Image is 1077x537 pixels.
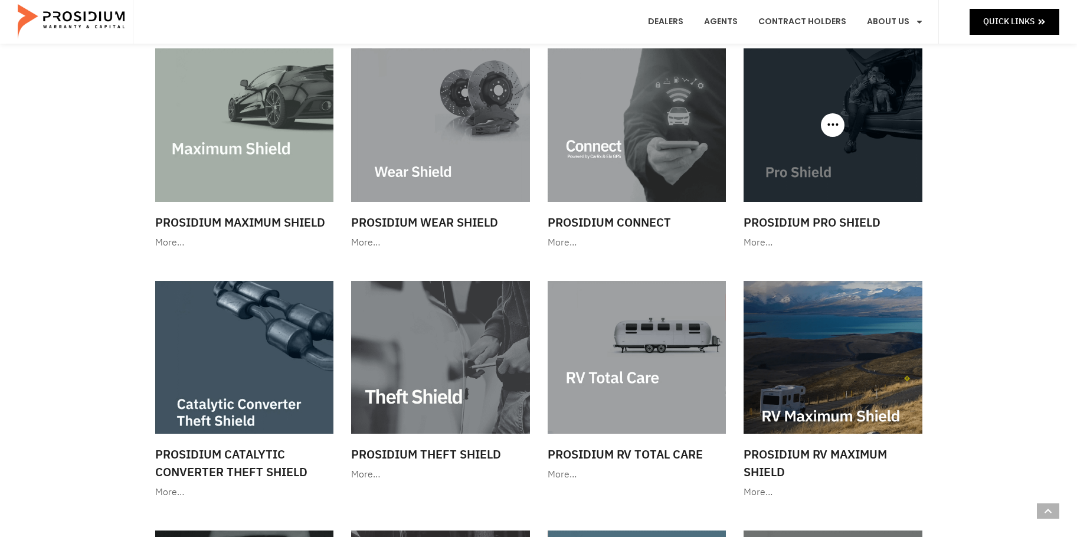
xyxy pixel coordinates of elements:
h3: Prosidium Wear Shield [351,214,530,231]
h3: Prosidium RV Total Care [548,446,726,463]
a: Prosidium RV Maximum Shield More… [738,275,928,507]
div: More… [548,466,726,483]
div: More… [548,234,726,251]
div: More… [351,234,530,251]
a: Prosidium Pro Shield More… [738,42,928,257]
h3: Prosidium Catalytic Converter Theft Shield [155,446,334,481]
a: Prosidium Maximum Shield More… [149,42,340,257]
h3: Prosidium Theft Shield [351,446,530,463]
a: Prosidium Catalytic Converter Theft Shield More… [149,275,340,507]
span: Quick Links [983,14,1035,29]
div: More… [744,484,922,501]
div: More… [155,234,334,251]
h3: Prosidium Connect [548,214,726,231]
a: Prosidium Connect More… [542,42,732,257]
a: Quick Links [970,9,1059,34]
div: More… [155,484,334,501]
a: Prosidium RV Total Care More… [542,275,732,489]
h3: Prosidium Maximum Shield [155,214,334,231]
div: More… [744,234,922,251]
a: Prosidium Theft Shield More… [345,275,536,489]
a: Prosidium Wear Shield More… [345,42,536,257]
h3: Prosidium RV Maximum Shield [744,446,922,481]
div: More… [351,466,530,483]
h3: Prosidium Pro Shield [744,214,922,231]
